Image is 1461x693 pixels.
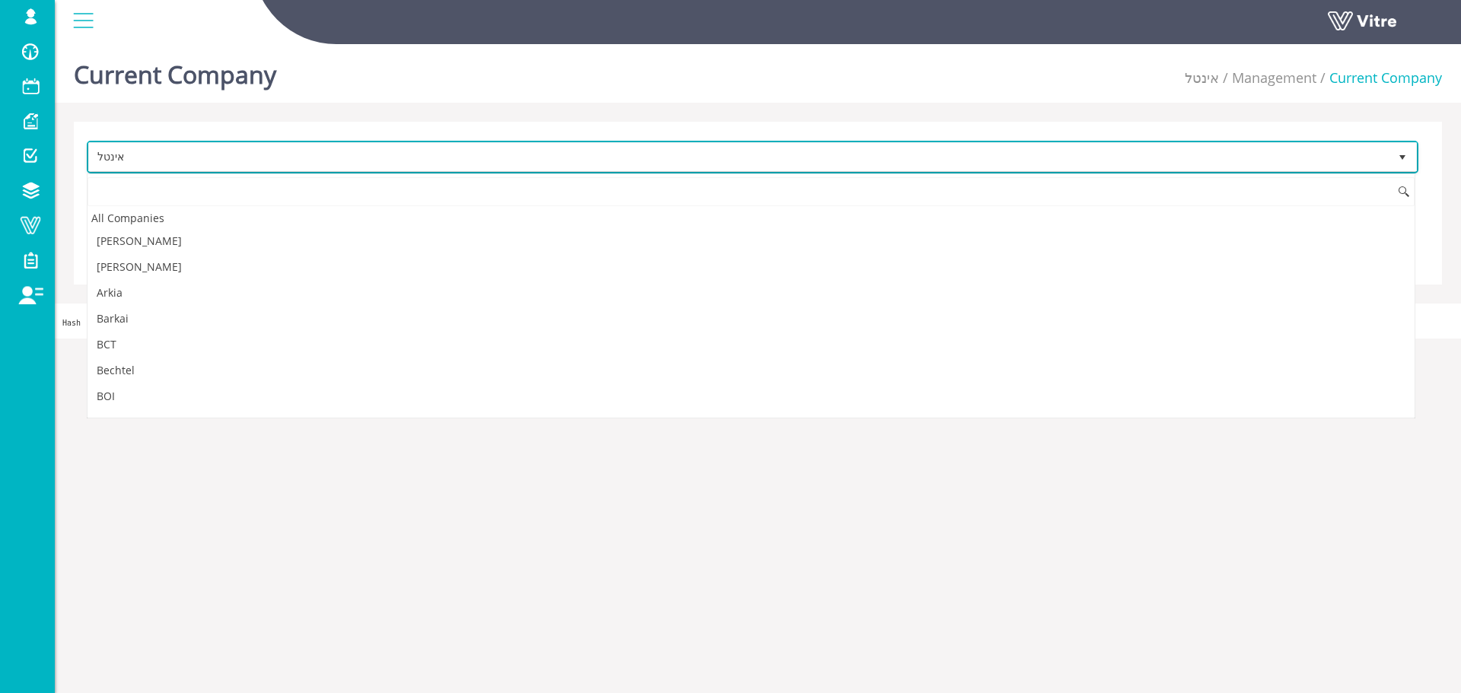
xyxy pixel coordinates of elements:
li: BCT [88,332,1415,358]
li: Barkai [88,306,1415,332]
li: [PERSON_NAME] [88,254,1415,280]
li: Current Company [1316,68,1442,88]
span: select [1389,143,1416,171]
li: Bechtel [88,358,1415,383]
a: אינטל [1185,68,1219,87]
div: All Companies [88,208,1415,228]
li: BSEL [88,409,1415,435]
li: Arkia [88,280,1415,306]
li: Management [1219,68,1316,88]
span: Hash '73ac653' Date '[DATE] 12:34:02 +0000' Branch 'Production' [62,319,351,327]
h1: Current Company [74,38,276,103]
li: [PERSON_NAME] [88,228,1415,254]
span: אינטל [89,143,1389,170]
li: BOI [88,383,1415,409]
